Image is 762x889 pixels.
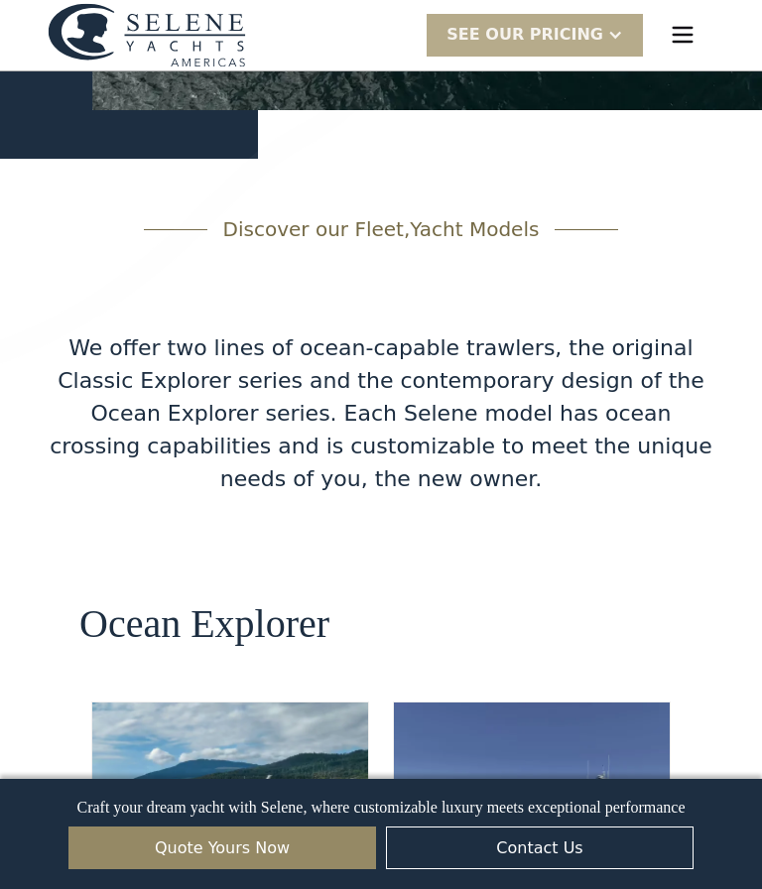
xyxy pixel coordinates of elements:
div: We offer two lines of ocean-capable trawlers, the original Classic Explorer series and the contem... [48,331,714,495]
img: logo [48,3,246,67]
h2: Ocean Explorer [79,602,329,646]
p: Craft your dream yacht with Selene, where customizable luxury meets exceptional performance [76,799,685,817]
a: Quote Yours Now [68,826,376,869]
div: SEE Our Pricing [446,23,603,47]
a: Contact Us [386,826,694,869]
span: Yacht Models [410,217,539,241]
